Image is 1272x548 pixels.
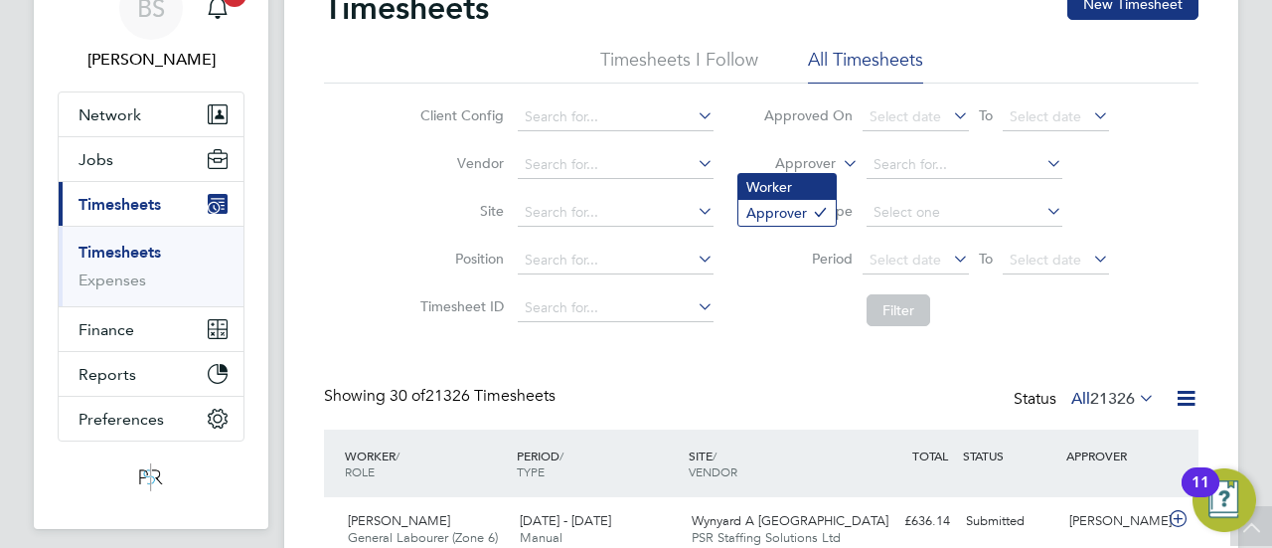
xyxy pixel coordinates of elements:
span: Timesheets [79,195,161,214]
label: All [1071,389,1155,409]
span: Jobs [79,150,113,169]
input: Select one [867,199,1062,227]
div: £636.14 [855,505,958,538]
span: 21326 [1090,389,1135,409]
input: Search for... [518,199,714,227]
span: Finance [79,320,134,339]
span: / [396,448,399,463]
li: Approver [738,200,836,226]
span: 30 of [390,386,425,406]
div: Timesheets [59,226,243,306]
label: Position [414,250,504,268]
span: Network [79,105,141,124]
span: ROLE [345,463,375,479]
span: TYPE [517,463,545,479]
span: Beth Seddon [58,48,244,72]
label: Client Config [414,106,504,124]
input: Search for... [518,247,714,274]
div: [PERSON_NAME] [1061,505,1165,538]
button: Filter [867,294,930,326]
span: PSR Staffing Solutions Ltd [692,529,841,546]
span: / [559,448,563,463]
span: Manual [520,529,562,546]
span: Reports [79,365,136,384]
div: SITE [684,438,856,489]
span: Select date [1010,251,1081,269]
div: PERIOD [512,438,684,489]
button: Preferences [59,397,243,441]
input: Search for... [518,294,714,322]
span: [PERSON_NAME] [348,512,450,529]
span: Select date [870,251,941,269]
button: Jobs [59,137,243,181]
span: / [713,448,716,463]
span: Select date [870,107,941,125]
div: Status [1014,386,1159,414]
div: APPROVER [1061,438,1165,473]
span: [DATE] - [DATE] [520,512,611,529]
li: Timesheets I Follow [600,48,758,84]
div: 11 [1192,482,1209,508]
a: Expenses [79,271,146,289]
span: To [973,102,999,128]
span: To [973,246,999,272]
input: Search for... [518,103,714,131]
span: Select date [1010,107,1081,125]
div: Submitted [958,505,1061,538]
div: STATUS [958,438,1061,473]
button: Open Resource Center, 11 new notifications [1192,468,1256,532]
span: General Labourer (Zone 6) [348,529,498,546]
a: Timesheets [79,243,161,262]
span: VENDOR [689,463,737,479]
img: psrsolutions-logo-retina.png [133,461,169,493]
label: Approver [746,154,836,174]
input: Search for... [518,151,714,179]
div: WORKER [340,438,512,489]
label: Timesheet ID [414,297,504,315]
span: Wynyard A [GEOGRAPHIC_DATA] [692,512,888,529]
li: Worker [738,174,836,200]
span: TOTAL [912,448,948,463]
label: Site [414,202,504,220]
label: Period [763,250,853,268]
button: Network [59,92,243,136]
input: Search for... [867,151,1062,179]
span: 21326 Timesheets [390,386,556,406]
a: Go to home page [58,461,244,493]
span: Preferences [79,410,164,429]
li: All Timesheets [808,48,923,84]
div: Showing [324,386,559,407]
button: Finance [59,307,243,351]
label: Vendor [414,154,504,172]
button: Timesheets [59,182,243,226]
label: Approved On [763,106,853,124]
button: Reports [59,352,243,396]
